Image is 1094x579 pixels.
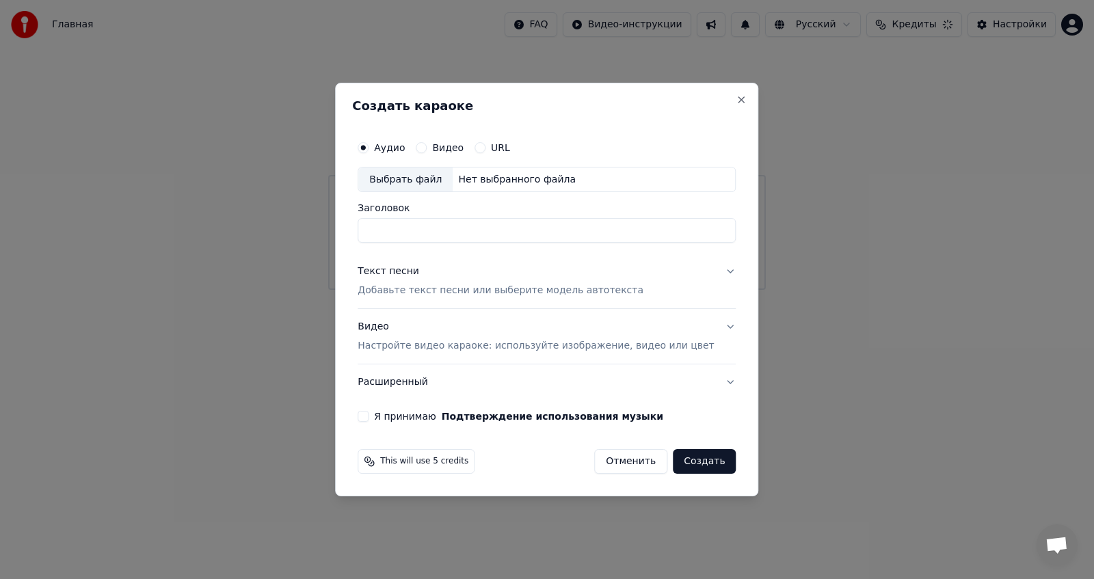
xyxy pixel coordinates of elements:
h2: Создать караоке [352,100,741,112]
p: Добавьте текст песни или выберите модель автотекста [358,284,643,298]
label: Видео [432,143,464,152]
button: Текст песниДобавьте текст песни или выберите модель автотекста [358,254,736,309]
label: URL [491,143,510,152]
button: Отменить [594,449,667,474]
button: Создать [673,449,736,474]
p: Настройте видео караоке: используйте изображение, видео или цвет [358,339,714,353]
div: Текст песни [358,265,419,279]
button: ВидеоНастройте видео караоке: используйте изображение, видео или цвет [358,310,736,364]
button: Я принимаю [442,412,663,421]
label: Аудио [374,143,405,152]
span: This will use 5 credits [380,456,468,467]
label: Заголовок [358,204,736,213]
div: Видео [358,321,714,353]
button: Расширенный [358,364,736,400]
div: Выбрать файл [358,167,453,192]
label: Я принимаю [374,412,663,421]
div: Нет выбранного файла [453,173,581,187]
